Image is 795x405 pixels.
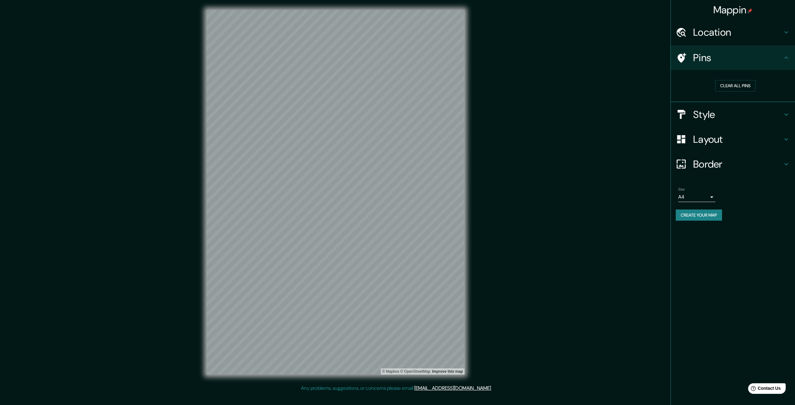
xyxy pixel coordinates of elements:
[414,385,491,391] a: [EMAIL_ADDRESS][DOMAIN_NAME]
[382,369,399,374] a: Mapbox
[693,26,783,38] h4: Location
[740,381,788,398] iframe: Help widget launcher
[671,102,795,127] div: Style
[671,45,795,70] div: Pins
[693,52,783,64] h4: Pins
[400,369,430,374] a: OpenStreetMap
[671,20,795,45] div: Location
[693,158,783,170] h4: Border
[678,192,715,202] div: A4
[676,209,722,221] button: Create your map
[492,385,493,392] div: .
[678,187,685,192] label: Size
[671,152,795,177] div: Border
[671,127,795,152] div: Layout
[207,10,465,375] canvas: Map
[493,385,494,392] div: .
[301,385,492,392] p: Any problems, suggestions, or concerns please email .
[747,8,752,13] img: pin-icon.png
[693,133,783,146] h4: Layout
[715,80,756,92] button: Clear all pins
[693,108,783,121] h4: Style
[432,369,463,374] a: Map feedback
[713,4,753,16] h4: Mappin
